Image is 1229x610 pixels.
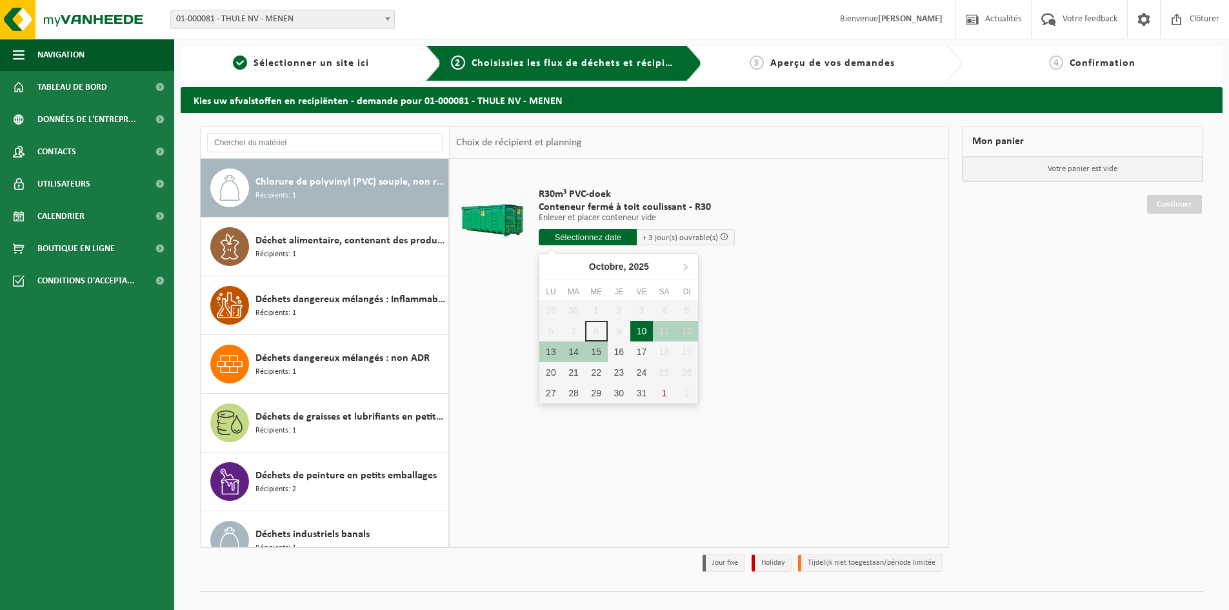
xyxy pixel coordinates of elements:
[1147,195,1202,214] a: Continuer
[629,262,649,271] i: 2025
[37,168,90,200] span: Utilisateurs
[608,362,630,383] div: 23
[643,234,718,242] span: + 3 jour(s) ouvrable(s)
[798,554,943,572] li: Tijdelijk niet toegestaan/période limitée
[201,218,449,276] button: Déchet alimentaire, contenant des produits d'origine animale, non emballé, catégorie 3 Récipients: 1
[255,307,296,320] span: Récipients: 1
[539,214,735,223] p: Enlever et placer conteneur vide
[254,58,369,68] span: Sélectionner un site ici
[255,425,296,437] span: Récipients: 1
[255,233,445,249] span: Déchet alimentaire, contenant des produits d'origine animale, non emballé, catégorie 3
[585,362,608,383] div: 22
[37,200,85,232] span: Calendrier
[37,265,135,297] span: Conditions d'accepta...
[450,127,588,159] div: Choix de récipient et planning
[255,174,445,190] span: Chlorure de polyvinyl (PVC) souple, non recyclable
[255,483,296,496] span: Récipients: 2
[562,285,585,298] div: Ma
[255,351,430,366] span: Déchets dangereux mélangés : non ADR
[181,87,1223,112] h2: Kies uw afvalstoffen en recipiënten - demande pour 01-000081 - THULE NV - MENEN
[255,542,296,554] span: Récipients: 1
[608,285,630,298] div: Je
[585,341,608,362] div: 15
[630,341,653,362] div: 17
[750,56,764,70] span: 3
[630,285,653,298] div: Ve
[539,341,562,362] div: 13
[630,383,653,403] div: 31
[255,409,445,425] span: Déchets de graisses et lubrifiants en petit emballage
[255,468,437,483] span: Déchets de peinture en petits emballages
[201,394,449,452] button: Déchets de graisses et lubrifiants en petit emballage Récipients: 1
[451,56,465,70] span: 2
[233,56,247,70] span: 1
[752,554,792,572] li: Holiday
[630,362,653,383] div: 24
[539,362,562,383] div: 20
[585,285,608,298] div: Me
[37,39,85,71] span: Navigation
[201,452,449,511] button: Déchets de peinture en petits emballages Récipients: 2
[584,256,654,277] div: Octobre,
[201,511,449,570] button: Déchets industriels banals Récipients: 1
[962,126,1203,157] div: Mon panier
[770,58,895,68] span: Aperçu de vos demandes
[630,321,653,341] div: 10
[255,190,296,202] span: Récipients: 1
[562,362,585,383] div: 21
[37,71,107,103] span: Tableau de bord
[187,56,415,71] a: 1Sélectionner un site ici
[37,232,115,265] span: Boutique en ligne
[201,159,449,218] button: Chlorure de polyvinyl (PVC) souple, non recyclable Récipients: 1
[539,383,562,403] div: 27
[539,201,735,214] span: Conteneur fermé à toit coulissant - R30
[1070,58,1135,68] span: Confirmation
[201,276,449,335] button: Déchets dangereux mélangés : Inflammable - Corrosif Récipients: 1
[878,14,943,24] strong: [PERSON_NAME]
[170,10,395,29] span: 01-000081 - THULE NV - MENEN
[539,229,637,245] input: Sélectionnez date
[539,285,562,298] div: Lu
[201,335,449,394] button: Déchets dangereux mélangés : non ADR Récipients: 1
[539,188,735,201] span: R30m³ PVC-doek
[703,554,745,572] li: Jour fixe
[675,285,698,298] div: Di
[171,10,394,28] span: 01-000081 - THULE NV - MENEN
[653,285,675,298] div: Sa
[472,58,686,68] span: Choisissiez les flux de déchets et récipients
[608,383,630,403] div: 30
[37,103,136,136] span: Données de l'entrepr...
[608,341,630,362] div: 16
[562,383,585,403] div: 28
[255,366,296,378] span: Récipients: 1
[585,383,608,403] div: 29
[255,527,370,542] span: Déchets industriels banals
[963,157,1203,181] p: Votre panier est vide
[255,292,445,307] span: Déchets dangereux mélangés : Inflammable - Corrosif
[37,136,76,168] span: Contacts
[207,133,443,152] input: Chercher du matériel
[1049,56,1063,70] span: 4
[255,249,296,261] span: Récipients: 1
[562,341,585,362] div: 14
